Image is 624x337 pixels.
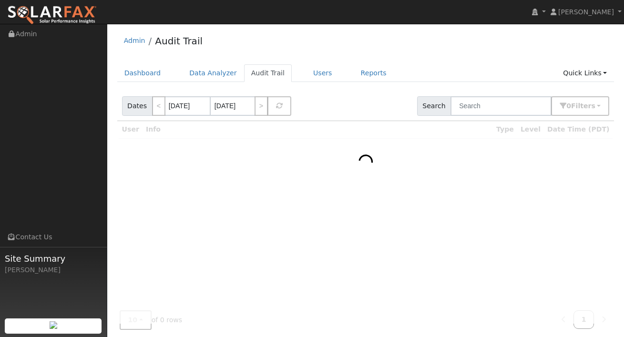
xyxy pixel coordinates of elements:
img: retrieve [50,321,57,329]
span: Dates [122,96,153,116]
a: Quick Links [556,64,614,82]
a: Audit Trail [155,35,203,47]
span: [PERSON_NAME] [558,8,614,16]
button: 0Filters [551,96,609,116]
span: Site Summary [5,252,102,265]
a: Dashboard [117,64,168,82]
span: s [591,102,595,110]
input: Search [450,96,552,116]
span: Search [417,96,451,116]
a: Users [306,64,339,82]
span: Filter [571,102,595,110]
a: < [152,96,165,116]
button: Refresh [267,96,291,116]
a: Data Analyzer [182,64,244,82]
a: > [255,96,268,116]
a: Reports [354,64,394,82]
div: [PERSON_NAME] [5,265,102,275]
a: Admin [124,37,145,44]
span: 10 [128,316,138,324]
img: SolarFax [7,5,97,25]
a: Audit Trail [244,64,292,82]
